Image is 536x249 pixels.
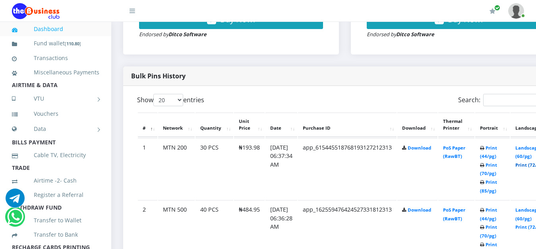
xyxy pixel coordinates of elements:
[12,119,99,139] a: Data
[480,145,497,160] a: Print (44/pg)
[475,113,510,137] th: Portrait: activate to sort column ascending
[234,113,265,137] th: Unit Price: activate to sort column ascending
[12,3,60,19] img: Logo
[508,3,524,19] img: User
[7,213,23,226] a: Chat for support
[220,14,255,25] span: Buy Now!
[367,31,434,38] small: Endorsed by
[12,49,99,67] a: Transactions
[12,105,99,123] a: Vouchers
[158,138,195,200] td: MTN 200
[139,31,207,38] small: Endorsed by
[66,41,79,47] b: 110.80
[480,179,497,194] a: Print (85/pg)
[138,138,157,200] td: 1
[494,5,500,11] span: Renew/Upgrade Subscription
[158,113,195,137] th: Network: activate to sort column ascending
[12,89,99,109] a: VTU
[12,171,99,190] a: Airtime -2- Cash
[397,113,437,137] th: Download: activate to sort column ascending
[408,207,431,213] a: Download
[480,207,497,222] a: Print (44/pg)
[153,94,183,106] select: Showentries
[480,224,497,239] a: Print (70/pg)
[12,186,99,204] a: Register a Referral
[298,113,397,137] th: Purchase ID: activate to sort column ascending
[408,145,431,151] a: Download
[396,31,434,38] strong: Ditco Software
[265,113,297,137] th: Date: activate to sort column ascending
[443,145,465,160] a: PoS Paper (RawBT)
[443,207,465,222] a: PoS Paper (RawBT)
[131,72,186,80] strong: Bulk Pins History
[12,146,99,164] a: Cable TV, Electricity
[480,162,497,177] a: Print (70/pg)
[138,113,157,137] th: #: activate to sort column descending
[137,94,204,106] label: Show entries
[234,138,265,200] td: ₦193.98
[195,138,233,200] td: 30 PCS
[298,138,397,200] td: app_615445518768193127212313
[12,20,99,38] a: Dashboard
[195,113,233,137] th: Quantity: activate to sort column ascending
[12,63,99,82] a: Miscellaneous Payments
[438,113,474,137] th: Thermal Printer: activate to sort column ascending
[12,226,99,244] a: Transfer to Bank
[448,14,483,25] span: Buy Now!
[265,138,297,200] td: [DATE] 06:37:34 AM
[168,31,207,38] strong: Ditco Software
[12,34,99,53] a: Fund wallet[110.80]
[6,195,25,208] a: Chat for support
[490,8,495,14] i: Renew/Upgrade Subscription
[65,41,81,47] small: [ ]
[12,211,99,230] a: Transfer to Wallet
